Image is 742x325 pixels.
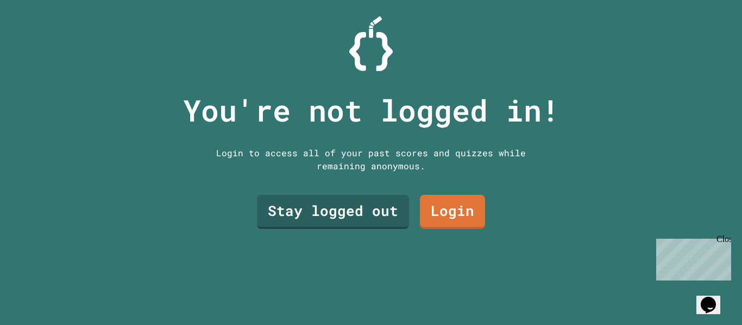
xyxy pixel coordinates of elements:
div: Chat with us now!Close [4,4,75,69]
div: Login to access all of your past scores and quizzes while remaining anonymous. [208,146,534,173]
img: Logo.svg [349,16,393,71]
a: Stay logged out [257,195,409,229]
p: You're not logged in! [183,88,559,133]
iframe: chat widget [652,234,731,281]
a: Login [420,195,485,229]
iframe: chat widget [696,282,731,314]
